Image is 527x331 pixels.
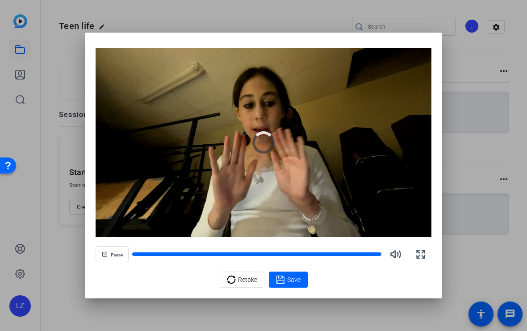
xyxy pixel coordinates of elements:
[111,252,123,258] span: Pause
[385,243,406,265] button: Mute
[96,246,129,262] button: Pause
[220,272,264,288] button: Retake
[238,271,257,288] span: Retake
[287,275,301,285] span: Save
[96,48,431,237] div: Video Player
[269,272,308,288] button: Save
[410,243,431,265] button: Fullscreen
